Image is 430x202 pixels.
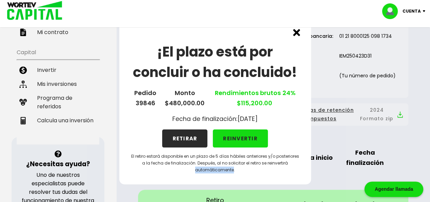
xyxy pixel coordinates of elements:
img: cross.ed5528e3.svg [293,29,300,36]
p: Fecha de finalización: [DATE] [172,114,258,124]
button: RETIRAR [162,129,207,147]
span: 24% [281,89,296,97]
div: Agendar llamada [364,182,423,197]
a: Rendimientos brutos $115,200.00 [213,89,296,107]
h1: ¡El plazo está por concluir o ha concluido! [130,42,300,82]
p: Pedido 39846 [134,88,156,108]
p: Cuenta [402,6,421,16]
p: Monto $480,000.00 [165,88,205,108]
img: icon-down [421,10,430,12]
img: profile-image [382,3,402,19]
p: El retiro estará disponible en un plazo de 5 días hábiles anteriores y/o posteriores a la fecha d... [130,153,300,173]
button: REINVERTIR [213,129,268,147]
